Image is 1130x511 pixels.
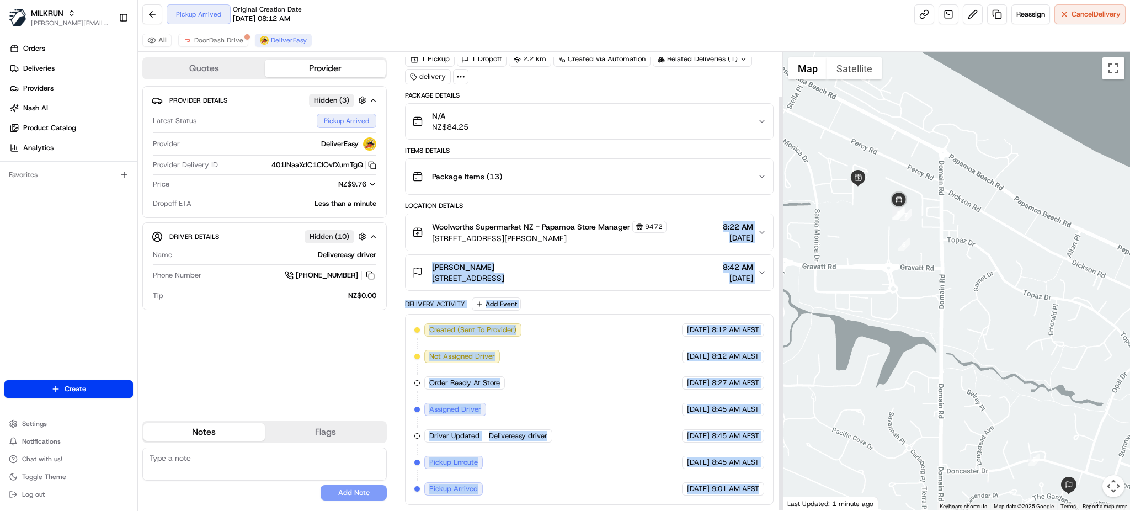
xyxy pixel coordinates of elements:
[4,469,133,485] button: Toggle Theme
[110,187,134,195] span: Pylon
[279,179,376,189] button: NZ$9.76
[429,352,495,361] span: Not Assigned Driver
[432,121,468,132] span: NZ$84.25
[1072,9,1121,19] span: Cancel Delivery
[900,209,912,221] div: 7
[712,352,759,361] span: 8:12 AM AEST
[4,380,133,398] button: Create
[22,455,62,464] span: Chat with us!
[183,36,192,45] img: doordash_logo_v2.png
[687,484,710,494] span: [DATE]
[4,166,133,184] div: Favorites
[196,199,376,209] div: Less than a minute
[271,160,376,170] button: 401INaaXdC1ClOvfXumTgQ
[4,119,137,137] a: Product Catalog
[296,270,358,280] span: [PHONE_NUMBER]
[712,484,759,494] span: 9:01 AM AEST
[168,291,376,301] div: NZ$0.00
[153,199,191,209] span: Dropoff ETA
[22,490,45,499] span: Log out
[4,79,137,97] a: Providers
[152,227,377,246] button: Driver DetailsHidden (10)
[153,116,196,126] span: Latest Status
[4,487,133,502] button: Log out
[11,11,33,33] img: Nash
[285,269,376,281] a: [PHONE_NUMBER]
[255,34,312,47] button: DeliverEasy
[23,63,55,73] span: Deliveries
[1011,4,1050,24] button: Reassign
[142,34,172,47] button: All
[429,325,516,335] span: Created (Sent To Provider)
[712,431,759,441] span: 8:45 AM AEST
[429,457,478,467] span: Pickup Enroute
[783,497,878,510] div: Last Updated: 1 minute ago
[405,69,451,84] div: delivery
[687,457,710,467] span: [DATE]
[233,14,290,24] span: [DATE] 08:12 AM
[23,123,76,133] span: Product Catalog
[405,201,773,210] div: Location Details
[405,51,455,67] div: 1 Pickup
[429,378,500,388] span: Order Ready At Store
[23,103,48,113] span: Nash AI
[31,19,110,28] button: [PERSON_NAME][EMAIL_ADDRESS][DOMAIN_NAME]
[406,104,772,139] button: N/ANZ$84.25
[723,221,753,232] span: 8:22 AM
[314,95,349,105] span: Hidden ( 3 )
[233,5,302,14] span: Original Creation Date
[429,484,478,494] span: Pickup Arrived
[553,51,651,67] a: Created via Automation
[687,431,710,441] span: [DATE]
[4,4,114,31] button: MILKRUNMILKRUN[PERSON_NAME][EMAIL_ADDRESS][DOMAIN_NAME]
[712,457,759,467] span: 8:45 AM AEST
[1083,503,1127,509] a: Report a map error
[153,179,169,189] span: Price
[78,187,134,195] a: Powered byPylon
[309,93,369,107] button: Hidden (3)
[723,232,753,243] span: [DATE]
[893,207,905,220] div: 9
[38,116,140,125] div: We're available if you need us!
[9,9,26,26] img: MILKRUN
[827,57,882,79] button: Show satellite imagery
[152,91,377,109] button: Provider DetailsHidden (3)
[11,105,31,125] img: 1736555255976-a54dd68f-1ca7-489b-9aae-adbdc363a1c4
[712,404,759,414] span: 8:45 AM AEST
[11,161,20,170] div: 📗
[178,34,248,47] button: DoorDash Drive
[169,232,219,241] span: Driver Details
[265,60,386,77] button: Provider
[31,8,63,19] button: MILKRUN
[305,230,369,243] button: Hidden (10)
[432,110,468,121] span: N/A
[432,262,494,273] span: [PERSON_NAME]
[22,437,61,446] span: Notifications
[23,44,45,54] span: Orders
[406,159,772,194] button: Package Items (13)
[153,139,180,149] span: Provider
[645,222,663,231] span: 9472
[22,419,47,428] span: Settings
[104,160,177,171] span: API Documentation
[4,139,137,157] a: Analytics
[1016,9,1045,19] span: Reassign
[65,384,86,394] span: Create
[89,156,182,175] a: 💻API Documentation
[338,179,366,189] span: NZ$9.76
[892,207,904,220] div: 8
[489,431,547,441] span: Delivereasy driver
[786,496,822,510] img: Google
[687,352,710,361] span: [DATE]
[432,171,502,182] span: Package Items ( 13 )
[177,250,376,260] div: Delivereasy driver
[406,214,772,251] button: Woolworths Supermarket NZ - Papamoa Store Manager9472[STREET_ADDRESS][PERSON_NAME]8:22 AM[DATE]
[4,451,133,467] button: Chat with us!
[169,96,227,105] span: Provider Details
[11,44,201,62] p: Welcome 👋
[4,60,137,77] a: Deliveries
[143,60,265,77] button: Quotes
[406,255,772,290] button: [PERSON_NAME][STREET_ADDRESS]8:42 AM[DATE]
